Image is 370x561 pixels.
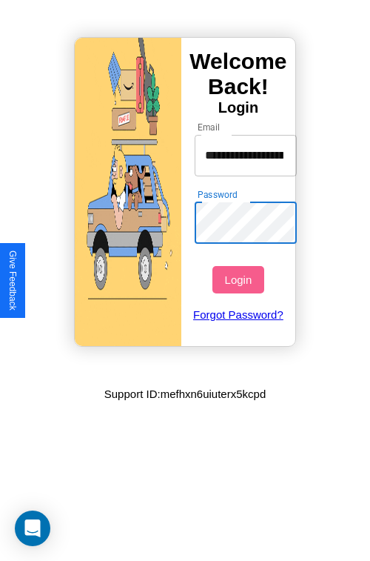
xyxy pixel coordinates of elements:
[212,266,263,293] button: Login
[15,511,50,546] div: Open Intercom Messenger
[198,188,237,201] label: Password
[181,49,295,99] h3: Welcome Back!
[198,121,221,133] label: Email
[187,293,290,336] a: Forgot Password?
[181,99,295,116] h4: Login
[7,250,18,311] div: Give Feedback
[75,38,181,346] img: gif
[104,384,266,404] p: Support ID: mefhxn6uiuterx5kcpd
